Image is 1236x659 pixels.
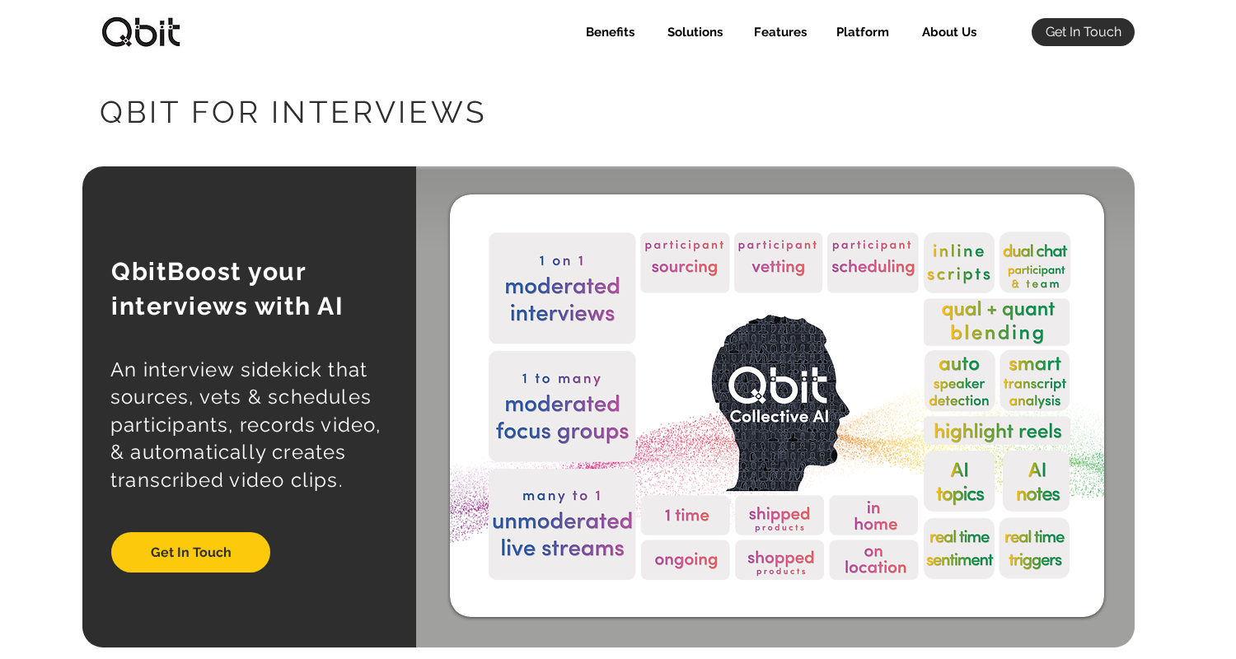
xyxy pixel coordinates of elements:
p: Platform [828,18,897,46]
img: qbitlogo-border.jpg [100,16,182,48]
p: Solutions [659,18,731,46]
a: Get In Touch [1032,18,1135,46]
p: Features [746,18,815,46]
a: About Us [901,18,989,46]
a: Get In Touch [111,532,270,573]
span: An interview sidekick that sources, vets & schedules participants, records video, & automatically... [110,358,382,492]
p: Benefits [578,18,643,46]
span: Get In Touch [1046,23,1121,41]
div: Solutions [647,18,735,46]
nav: Site [566,18,989,46]
span: Get In Touch [151,544,232,562]
img: QbitUseCases_Interviews_2.png [450,194,1104,617]
span: QbitBoost your interviews with AI [111,257,344,320]
div: Platform [819,18,901,46]
div: Features [735,18,819,46]
p: About Us [914,18,985,46]
a: Benefits [566,18,647,46]
span: QBIT FOR INTERVIEWS [100,94,486,130]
